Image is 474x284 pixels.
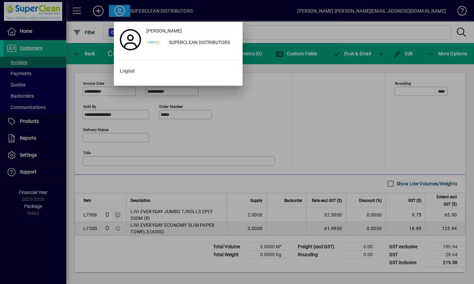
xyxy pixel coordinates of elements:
div: SUPERCLEAN DISTRIBUTORS [164,37,239,49]
a: [PERSON_NAME] [144,25,239,37]
button: Logout [117,65,239,77]
span: Logout [120,68,135,74]
button: SUPERCLEAN DISTRIBUTORS [144,37,239,49]
span: [PERSON_NAME] [146,27,182,34]
a: Profile [117,34,144,46]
